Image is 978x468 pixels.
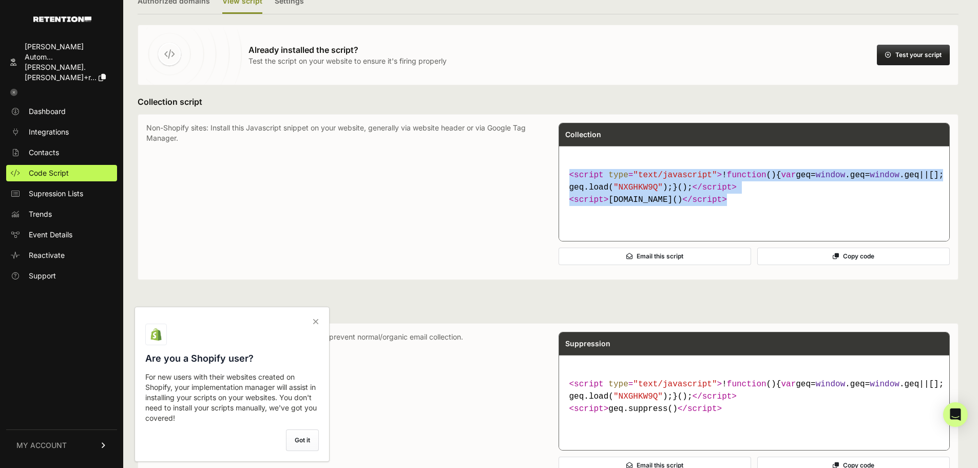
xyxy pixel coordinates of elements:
[877,45,950,65] button: Test your script
[693,183,737,192] span: </ >
[678,404,722,414] span: </ >
[608,380,628,389] span: type
[146,123,538,271] p: Non-Shopify sites: Install this Javascript snippet on your website, generally via website header ...
[781,171,796,180] span: var
[870,380,899,389] span: window
[145,372,319,423] p: For new users with their websites created on Shopify, your implementation manager will assist in ...
[613,183,663,192] span: "NXGHKW9Q"
[757,248,950,265] button: Copy code
[6,429,117,461] a: MY ACCOUNT
[574,195,604,204] span: script
[943,402,968,427] div: Open Intercom Messenger
[727,171,776,180] span: ( )
[693,392,737,401] span: </ >
[29,271,56,281] span: Support
[25,42,113,62] div: [PERSON_NAME] Autom...
[608,171,628,180] span: type
[702,183,732,192] span: script
[6,124,117,140] a: Integrations
[559,332,950,355] div: Suppression
[29,209,52,219] span: Trends
[569,380,722,389] span: < = >
[565,165,944,210] code: [DOMAIN_NAME]()
[248,44,447,56] h3: Already installed the script?
[248,56,447,66] p: Test the script on your website to ensure it's firing properly
[6,39,117,86] a: [PERSON_NAME] Autom... [PERSON_NAME].[PERSON_NAME]+r...
[781,380,796,389] span: var
[6,206,117,222] a: Trends
[29,168,69,178] span: Code Script
[702,392,732,401] span: script
[29,230,72,240] span: Event Details
[559,248,751,265] button: Email this script
[29,189,83,199] span: Supression Lists
[574,171,604,180] span: script
[687,404,717,414] span: script
[6,103,117,120] a: Dashboard
[6,144,117,161] a: Contacts
[29,127,69,137] span: Integrations
[574,380,604,389] span: script
[727,171,766,180] span: function
[286,429,319,451] label: Got it
[569,171,722,180] span: < = >
[33,16,91,22] img: Retention.com
[138,96,958,108] h3: Collection script
[29,250,65,260] span: Reactivate
[727,380,766,389] span: function
[6,227,117,243] a: Event Details
[6,268,117,284] a: Support
[565,374,944,419] code: geq.suppress()
[16,440,67,451] span: MY ACCOUNT
[29,106,66,117] span: Dashboard
[574,404,604,414] span: script
[693,195,722,204] span: script
[6,247,117,264] a: Reactivate
[727,380,776,389] span: ( )
[6,185,117,202] a: Supression Lists
[633,171,717,180] span: "text/javascript"
[559,123,950,146] div: Collection
[613,392,663,401] span: "NXGHKW9Q"
[25,63,97,82] span: [PERSON_NAME].[PERSON_NAME]+r...
[870,171,899,180] span: window
[150,328,162,341] img: Shopify
[6,165,117,181] a: Code Script
[569,404,609,414] span: < >
[145,351,319,366] h3: Are you a Shopify user?
[29,147,59,158] span: Contacts
[682,195,726,204] span: </ >
[569,195,609,204] span: < >
[816,171,846,180] span: window
[633,380,717,389] span: "text/javascript"
[138,305,958,317] h3: Suppression script
[816,380,846,389] span: window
